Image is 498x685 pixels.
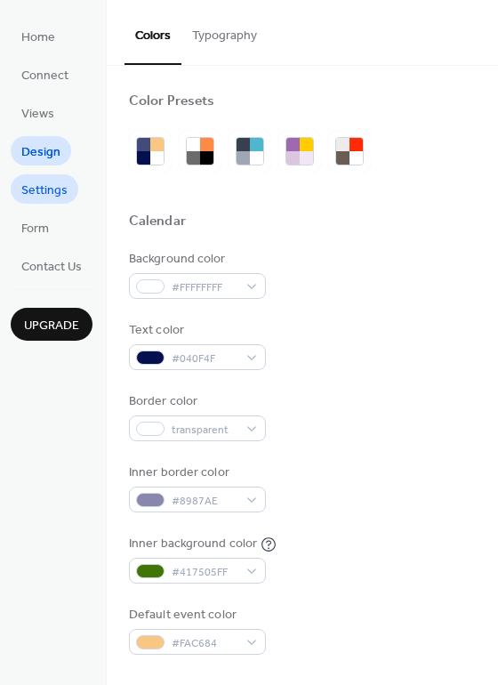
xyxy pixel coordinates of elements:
[129,321,262,340] div: Text color
[11,21,66,51] a: Home
[21,67,68,85] span: Connect
[172,350,237,368] span: #040F4F
[129,93,214,111] div: Color Presets
[11,174,78,204] a: Settings
[21,28,55,47] span: Home
[21,258,82,277] span: Contact Us
[11,136,71,165] a: Design
[24,317,79,335] span: Upgrade
[172,634,237,653] span: #FAC684
[21,143,60,162] span: Design
[11,213,60,242] a: Form
[172,492,237,511] span: #8987AE
[172,421,237,439] span: transparent
[21,220,49,238] span: Form
[129,392,262,411] div: Border color
[172,278,237,297] span: #FFFFFFFF
[129,213,186,231] div: Calendar
[172,563,237,582] span: #417505FF
[21,105,54,124] span: Views
[129,606,262,625] div: Default event color
[21,181,68,200] span: Settings
[11,98,65,127] a: Views
[11,251,92,280] a: Contact Us
[129,535,257,553] div: Inner background color
[11,60,79,89] a: Connect
[11,308,92,341] button: Upgrade
[129,463,262,482] div: Inner border color
[129,250,262,269] div: Background color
